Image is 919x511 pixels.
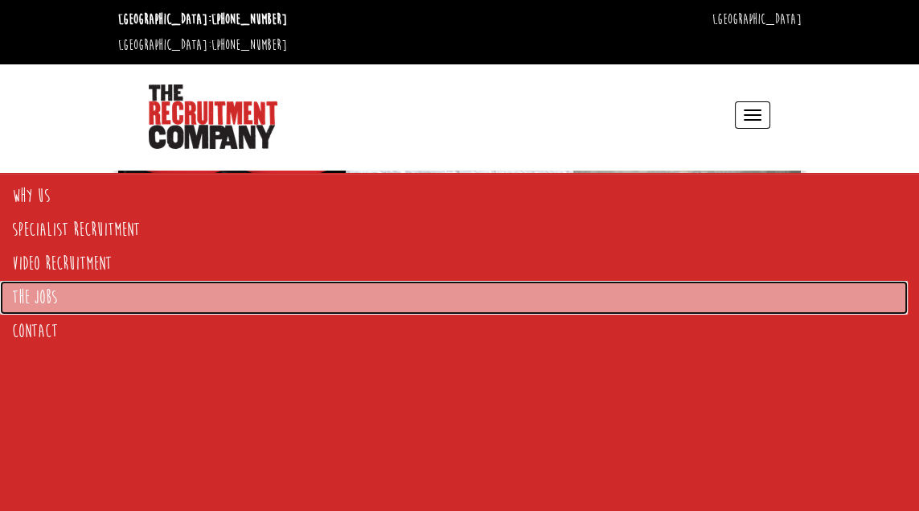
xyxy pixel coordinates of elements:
a: [PHONE_NUMBER] [211,10,287,28]
a: [PHONE_NUMBER] [211,36,287,54]
img: The Recruitment Company [149,84,277,149]
li: [GEOGRAPHIC_DATA]: [114,6,291,32]
li: [GEOGRAPHIC_DATA]: [114,32,291,58]
a: [GEOGRAPHIC_DATA] [712,10,802,28]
